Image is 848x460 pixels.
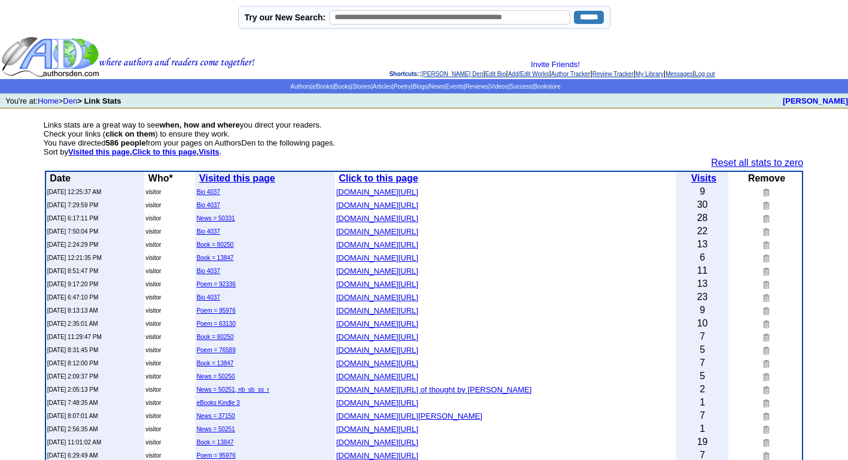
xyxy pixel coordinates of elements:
[196,426,235,432] a: News = 50251
[196,241,233,248] a: Book = 80250
[68,147,130,156] a: Visited this page
[761,359,770,368] img: Remove this link
[429,83,444,90] a: News
[761,451,770,460] img: Remove this link
[761,319,770,328] img: Remove this link
[389,71,419,77] span: Shortcuts:
[196,373,235,380] a: News = 50250
[339,173,418,183] a: Click to this page
[77,96,121,105] b: > Link Stats
[47,320,98,327] font: [DATE] 2:35:01 AM
[145,373,161,380] font: visitor
[47,452,98,459] font: [DATE] 6:29:49 AM
[336,397,418,407] a: [DOMAIN_NAME][URL]
[761,280,770,289] img: Remove this link
[748,173,785,183] b: Remove
[47,307,98,314] font: [DATE] 8:13:13 AM
[372,83,392,90] a: Articles
[394,83,411,90] a: Poetry
[761,385,770,394] img: Remove this link
[676,383,729,396] td: 2
[257,60,847,78] div: : | | | | | | |
[783,96,848,105] b: [PERSON_NAME]
[199,147,219,156] a: Visits
[47,215,98,222] font: [DATE] 6:17:11 PM
[5,96,121,105] font: You're at: >
[196,215,235,222] a: News = 50331
[761,253,770,262] img: Remove this link
[446,83,464,90] a: Events
[665,71,693,77] a: Messages
[38,96,59,105] a: Home
[145,307,161,314] font: visitor
[47,294,98,301] font: [DATE] 6:47:10 PM
[508,71,549,77] a: Add/Edit Works
[245,13,326,22] label: Try our New Search:
[336,306,418,315] font: [DOMAIN_NAME][URL]
[761,214,770,223] img: Remove this link
[196,386,269,393] a: News = 50251, nb_sb_ss_r
[196,202,220,208] a: Bio 4037
[196,320,235,327] a: Poem = 63130
[47,255,102,261] font: [DATE] 12:21:35 PM
[592,71,634,77] a: Review Tracker
[490,83,507,90] a: Videos
[145,228,161,235] font: visitor
[336,359,418,368] font: [DOMAIN_NAME][URL]
[63,96,77,105] a: Den
[145,202,161,208] font: visitor
[336,199,418,210] a: [DOMAIN_NAME][URL]
[336,437,418,447] a: [DOMAIN_NAME][URL]
[336,187,418,196] font: [DOMAIN_NAME][URL]
[47,228,98,235] font: [DATE] 7:50:04 PM
[47,202,98,208] font: [DATE] 7:29:59 PM
[336,358,418,368] a: [DOMAIN_NAME][URL]
[47,373,98,380] font: [DATE] 2:09:37 PM
[145,294,161,301] font: visitor
[336,293,418,302] font: [DOMAIN_NAME][URL]
[761,332,770,341] img: Remove this link
[676,277,729,290] td: 13
[336,423,418,434] a: [DOMAIN_NAME][URL]
[761,201,770,210] img: Remove this link
[145,426,161,432] font: visitor
[421,71,483,77] a: [PERSON_NAME] Den
[761,293,770,302] img: Remove this link
[1,36,255,78] img: header_logo2.gif
[336,384,532,394] a: [DOMAIN_NAME][URL] of thought by [PERSON_NAME]
[105,129,155,138] b: click on them
[336,227,418,236] font: [DOMAIN_NAME][URL]
[551,71,591,77] a: Author Tracker
[47,426,98,432] font: [DATE] 2:56:35 AM
[290,83,311,90] a: Authors
[761,240,770,249] img: Remove this link
[676,422,729,435] td: 1
[196,228,220,235] a: Bio 4037
[47,413,98,419] font: [DATE] 8:07:01 AM
[336,292,418,302] a: [DOMAIN_NAME][URL]
[336,318,418,328] a: [DOMAIN_NAME][URL]
[676,409,729,422] td: 7
[676,185,729,198] td: 9
[336,438,418,447] font: [DOMAIN_NAME][URL]
[145,360,161,367] font: visitor
[336,371,418,381] a: [DOMAIN_NAME][URL]
[676,198,729,211] td: 30
[145,215,161,222] font: visitor
[334,83,351,90] a: Books
[676,290,729,304] td: 23
[145,241,161,248] font: visitor
[336,451,418,460] font: [DOMAIN_NAME][URL]
[336,332,418,341] font: [DOMAIN_NAME][URL]
[676,370,729,383] td: 5
[336,267,418,276] font: [DOMAIN_NAME][URL]
[676,356,729,370] td: 7
[145,268,161,274] font: visitor
[761,398,770,407] img: Remove this link
[711,158,803,168] a: Reset all stats to zero
[145,334,161,340] font: visitor
[336,186,418,196] a: [DOMAIN_NAME][URL]
[676,238,729,251] td: 13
